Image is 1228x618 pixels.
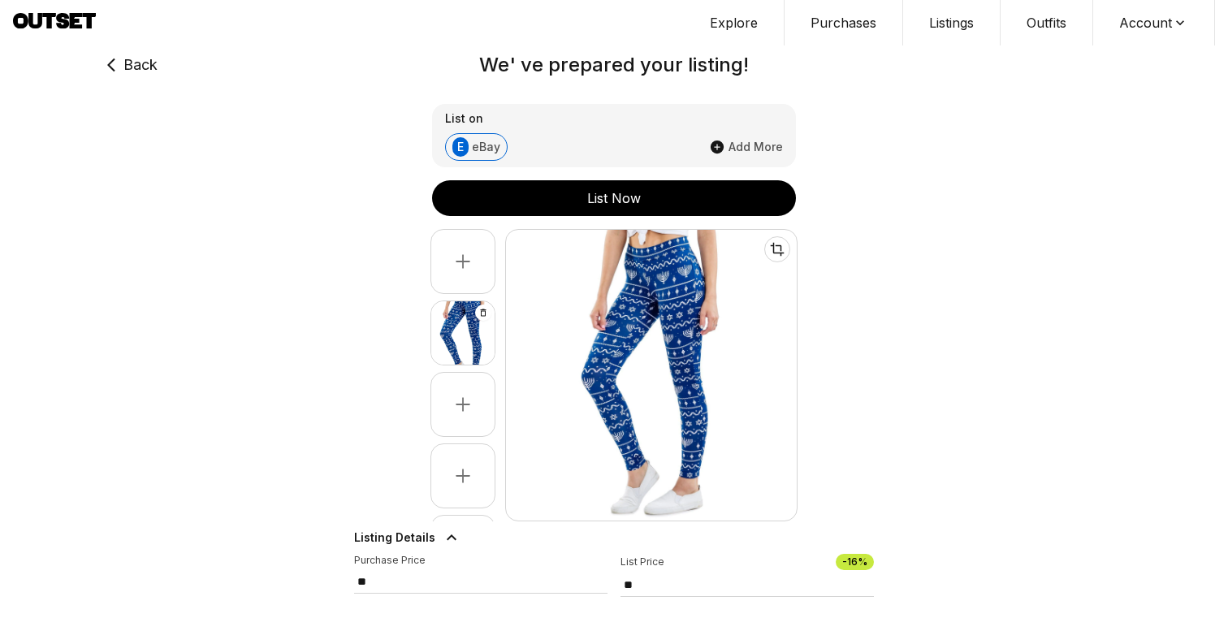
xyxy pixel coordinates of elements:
span: E [452,137,469,157]
button: Add More [709,139,783,155]
button: Delete image [475,305,491,321]
span: Back [123,54,158,76]
h2: We' ve prepared your listing! [127,52,1101,78]
button: Listing Details [354,521,874,554]
div: List Now [432,188,796,208]
span: eBay [472,139,500,155]
span: Add More [729,139,783,155]
span: List on [445,110,483,127]
span: -16 % [836,554,874,570]
p: List Price [620,555,664,568]
button: Back [94,45,158,84]
img: Main Product Image [506,230,797,521]
p: Purchase Price [354,554,608,567]
button: List Now [432,180,796,216]
span: Listing Details [354,529,435,546]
